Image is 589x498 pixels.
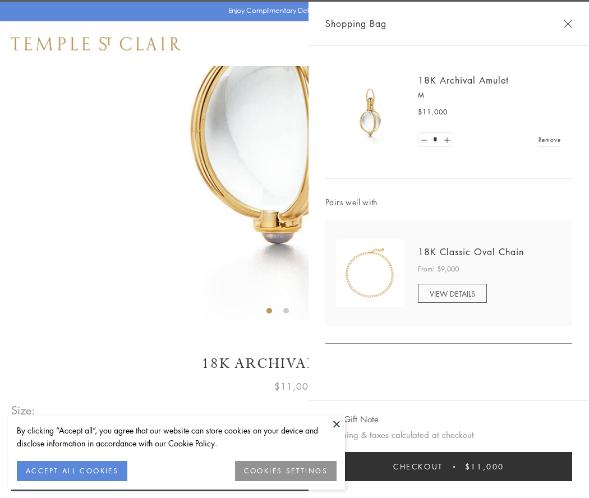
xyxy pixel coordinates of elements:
[393,460,443,473] span: Checkout
[418,133,430,147] a: Set quantity to 0
[418,74,509,86] a: 18K Archival Amulet
[418,284,487,303] a: VIEW DETAILS
[465,460,504,473] span: $11,000
[325,196,572,209] span: Pairs well with
[11,354,578,374] h1: 18K Archival Amulet
[337,79,404,146] img: 18K Archival Amulet
[325,412,379,426] button: Add Gift Note
[564,20,572,28] button: Close Shopping Bag
[17,424,337,450] div: By clicking “Accept all”, you agree that our website can store cookies on your device and disclos...
[325,452,572,481] button: Checkout $11,000
[430,288,475,299] span: VIEW DETAILS
[539,133,561,146] a: Remove
[418,246,524,258] a: 18K Classic Oval Chain
[228,5,356,16] p: Enjoy Complimentary Delivery & Returns
[325,16,386,31] span: Shopping Bag
[11,37,181,50] img: Temple St. Clair
[441,133,452,147] a: Set quantity to 2
[418,264,459,275] span: From: $9,000
[337,239,404,307] img: N88865-OV18
[11,401,36,419] span: Size:
[235,461,337,481] button: COOKIES SETTINGS
[325,428,572,442] p: Shipping & taxes calculated at checkout
[274,379,315,394] span: $11,000
[418,107,448,118] span: $11,000
[17,461,127,481] button: ACCEPT ALL COOKIES
[418,90,561,101] p: M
